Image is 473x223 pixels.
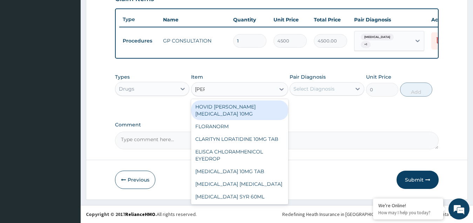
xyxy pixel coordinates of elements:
[400,83,432,97] button: Add
[119,34,160,47] td: Procedures
[290,73,326,80] label: Pair Diagnosis
[115,4,132,20] div: Minimize live chat window
[351,13,428,27] th: Pair Diagnosis
[191,178,288,190] div: [MEDICAL_DATA] [MEDICAL_DATA]
[115,171,155,189] button: Previous
[378,210,438,216] p: How may I help you today?
[86,211,157,217] strong: Copyright © 2017 .
[310,13,351,27] th: Total Price
[119,13,160,26] th: Type
[125,211,155,217] a: RelianceHMO
[270,13,310,27] th: Unit Price
[230,13,270,27] th: Quantity
[361,41,371,48] span: + 1
[191,190,288,203] div: [MEDICAL_DATA] SYR 60ML
[361,34,394,41] span: [MEDICAL_DATA]
[191,133,288,145] div: CLARITYN LORATIDINE 10MG TAB
[160,34,230,48] td: GP CONSULTATION
[115,122,439,128] label: Comment
[428,13,463,27] th: Actions
[191,120,288,133] div: FLORANORM
[81,205,473,223] footer: All rights reserved.
[119,85,134,92] div: Drugs
[191,73,203,80] label: Item
[397,171,439,189] button: Submit
[191,100,288,120] div: HOVID [PERSON_NAME][MEDICAL_DATA] 10MG
[36,39,118,48] div: Chat with us now
[282,211,468,218] div: Redefining Heath Insurance in [GEOGRAPHIC_DATA] using Telemedicine and Data Science!
[366,73,391,80] label: Unit Price
[160,13,230,27] th: Name
[378,202,438,209] div: We're Online!
[41,67,97,138] span: We're online!
[191,165,288,178] div: [MEDICAL_DATA] 10MG TAB
[191,145,288,165] div: ELISCA CHLORAMHENICOL EYEDROP
[191,203,288,223] div: ELISCA [MEDICAL_DATA] [MEDICAL_DATA]
[293,85,335,92] div: Select Diagnosis
[115,74,130,80] label: Types
[4,149,134,173] textarea: Type your message and hit 'Enter'
[13,35,28,53] img: d_794563401_company_1708531726252_794563401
